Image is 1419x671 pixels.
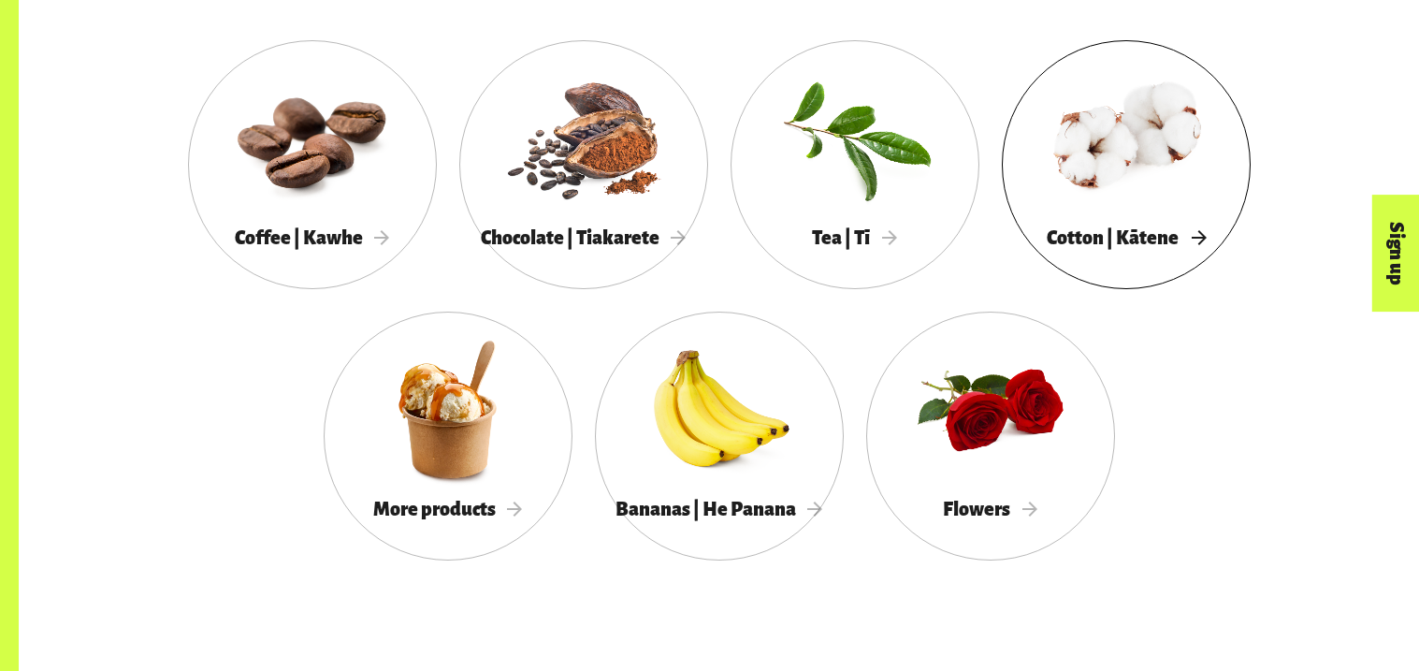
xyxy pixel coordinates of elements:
a: Bananas | He Panana [595,312,844,561]
a: Coffee | Kawhe [188,40,437,289]
a: Flowers [866,312,1115,561]
span: Bananas | He Panana [615,499,823,519]
a: More products [324,312,572,561]
a: Chocolate | Tiakarete [459,40,708,289]
span: Tea | Tī [812,227,897,248]
span: Cotton | Kātene [1047,227,1206,248]
a: Cotton | Kātene [1002,40,1251,289]
span: Coffee | Kawhe [235,227,390,248]
span: Flowers [943,499,1037,519]
a: Tea | Tī [731,40,979,289]
span: Chocolate | Tiakarete [481,227,687,248]
span: More products [373,499,523,519]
